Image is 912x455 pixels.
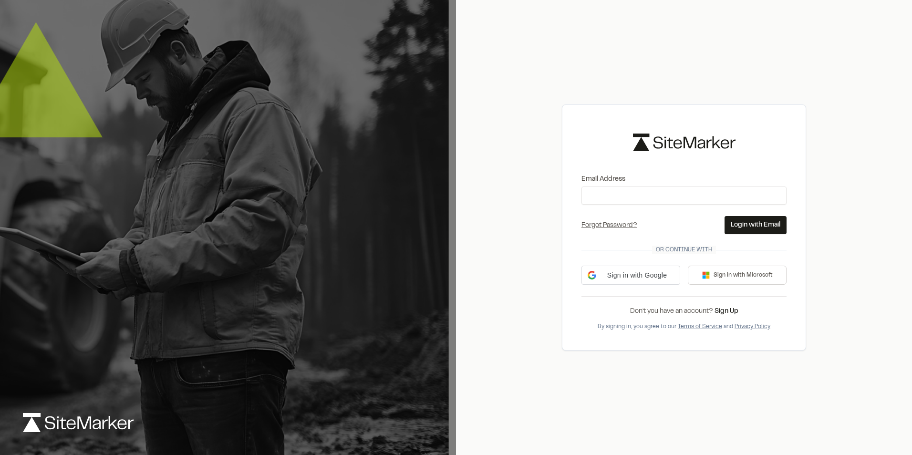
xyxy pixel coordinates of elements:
button: Login with Email [725,216,787,234]
a: Sign Up [715,309,738,314]
a: Forgot Password? [581,223,637,228]
span: Sign in with Google [600,270,674,280]
div: By signing in, you agree to our and [581,322,787,331]
button: Sign in with Microsoft [688,266,787,285]
div: Sign in with Google [581,266,680,285]
div: Don’t you have an account? [581,306,787,317]
img: logo-black-rebrand.svg [633,134,736,151]
button: Privacy Policy [735,322,770,331]
label: Email Address [581,174,787,185]
button: Terms of Service [678,322,722,331]
span: Or continue with [652,246,716,254]
img: logo-white-rebrand.svg [23,413,134,432]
